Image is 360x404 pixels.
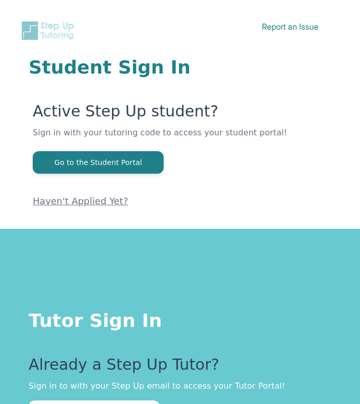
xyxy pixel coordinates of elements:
[29,306,331,331] h1: Tutor Sign In
[29,57,331,78] h1: Student Sign In
[29,355,331,380] p: Already a Step Up Tutor?
[33,157,164,167] a: Go to the Student Portal
[33,151,164,174] button: Go to the Student Portal
[33,196,128,206] a: Haven't Applied Yet?
[20,20,78,41] img: Step Up Tutoring horizontal logo
[29,380,331,392] p: Sign in to with your Step Up email to access your Tutor Portal!
[262,21,319,32] a: Report an Issue
[33,127,331,151] p: Sign in with your tutoring code to access your student portal!
[33,102,331,127] p: Active Step Up student?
